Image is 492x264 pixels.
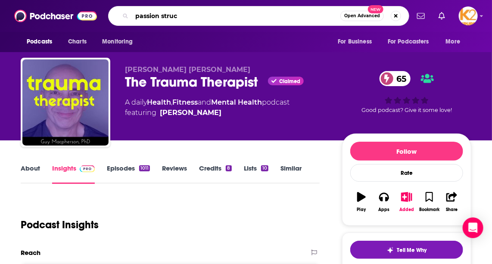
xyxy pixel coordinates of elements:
[435,9,448,23] a: Show notifications dropdown
[52,164,95,184] a: InsightsPodchaser Pro
[350,142,463,161] button: Follow
[261,165,268,171] div: 10
[340,11,384,21] button: Open AdvancedNew
[395,186,418,217] button: Added
[357,207,366,212] div: Play
[102,36,133,48] span: Monitoring
[80,165,95,172] img: Podchaser Pro
[338,36,372,48] span: For Business
[125,65,250,74] span: [PERSON_NAME] [PERSON_NAME]
[441,186,463,217] button: Share
[419,207,439,212] div: Bookmark
[160,108,221,118] a: Guy Macpherson
[463,217,483,238] div: Open Intercom Messenger
[414,9,428,23] a: Show notifications dropdown
[108,6,409,26] div: Search podcasts, credits, & more...
[62,34,92,50] a: Charts
[350,186,373,217] button: Play
[440,34,471,50] button: open menu
[139,165,150,171] div: 1011
[446,36,461,48] span: More
[125,108,290,118] span: featuring
[211,98,262,106] a: Mental Health
[125,97,290,118] div: A daily podcast
[226,165,231,171] div: 8
[380,71,411,86] a: 65
[14,8,97,24] img: Podchaser - Follow, Share and Rate Podcasts
[132,9,340,23] input: Search podcasts, credits, & more...
[344,14,380,18] span: Open Advanced
[244,164,268,184] a: Lists10
[22,59,109,146] img: The Trauma Therapist
[332,34,383,50] button: open menu
[21,218,99,231] h1: Podcast Insights
[361,107,452,113] span: Good podcast? Give it some love!
[387,247,394,254] img: tell me why sparkle
[446,207,458,212] div: Share
[350,241,463,259] button: tell me why sparkleTell Me Why
[459,6,478,25] img: User Profile
[459,6,478,25] button: Show profile menu
[68,36,87,48] span: Charts
[199,164,231,184] a: Credits8
[280,164,302,184] a: Similar
[21,248,40,257] h2: Reach
[279,79,300,84] span: Claimed
[147,98,171,106] a: Health
[373,186,395,217] button: Apps
[379,207,390,212] div: Apps
[397,247,427,254] span: Tell Me Why
[96,34,144,50] button: open menu
[368,5,383,13] span: New
[171,98,172,106] span: ,
[172,98,198,106] a: Fitness
[399,207,414,212] div: Added
[350,164,463,182] div: Rate
[418,186,440,217] button: Bookmark
[382,34,442,50] button: open menu
[342,65,471,119] div: 65Good podcast? Give it some love!
[459,6,478,25] span: Logged in as K2Krupp
[388,36,429,48] span: For Podcasters
[198,98,211,106] span: and
[27,36,52,48] span: Podcasts
[388,71,411,86] span: 65
[21,34,63,50] button: open menu
[162,164,187,184] a: Reviews
[21,164,40,184] a: About
[107,164,150,184] a: Episodes1011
